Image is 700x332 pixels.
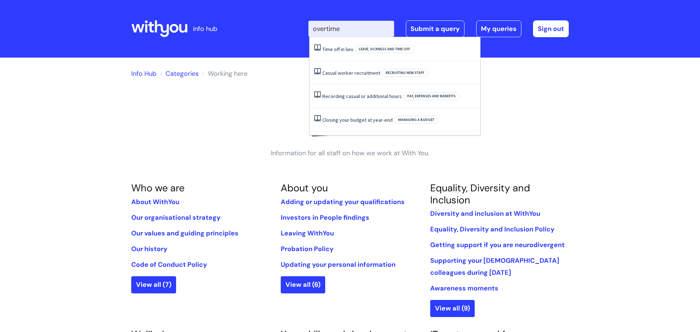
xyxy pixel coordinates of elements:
li: Working here [201,68,248,79]
a: Leaving WithYou [281,229,334,238]
a: Info Hub [131,69,156,78]
a: Equality, Diversity and Inclusion Policy [430,225,555,234]
a: Our values and guiding principles [131,229,238,238]
a: Code of Conduct Policy [131,260,207,269]
input: Search [308,21,394,37]
a: My queries [476,20,521,37]
a: View all (6) [281,276,325,293]
a: Time off in lieu [322,46,353,52]
a: About WithYou [131,198,179,206]
span: Leave, sickness and time off [355,45,414,53]
a: View all (9) [430,300,475,317]
a: Awareness moments [430,284,498,293]
a: Updating your personal information [281,260,396,269]
a: Submit a query [406,20,464,37]
a: Our history [131,245,167,253]
a: Closing your budget at year-end [322,117,393,123]
a: Our organisational strategy [131,213,221,222]
span: Pay, expenses and benefits [403,92,460,100]
p: info hub [193,23,217,35]
a: Adding or updating your qualifications [281,198,405,206]
a: View all (7) [131,276,176,293]
a: Diversity and inclusion at WithYou [430,209,540,218]
a: Casual worker recruitment [322,70,380,76]
h1: Working here [131,114,569,128]
span: Recruiting new staff [382,69,428,77]
a: Getting support if you are neurodivergent [430,241,565,249]
a: Equality, Diversity and Inclusion [430,181,530,206]
div: | - [308,20,569,37]
li: Solution home [158,68,199,79]
a: Investors in People findings [281,213,369,222]
span: Managing a budget [394,116,438,124]
a: Who we are [131,181,184,194]
a: Sign out [533,20,569,37]
a: Probation Policy [281,245,334,253]
a: Supporting your [DEMOGRAPHIC_DATA] colleagues during [DATE] [430,256,559,277]
a: About you [281,181,328,194]
a: Categories [166,69,199,78]
p: Information for all staff on how we work at With You. [241,147,459,159]
a: Recording casual or additional hours [322,93,402,99]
